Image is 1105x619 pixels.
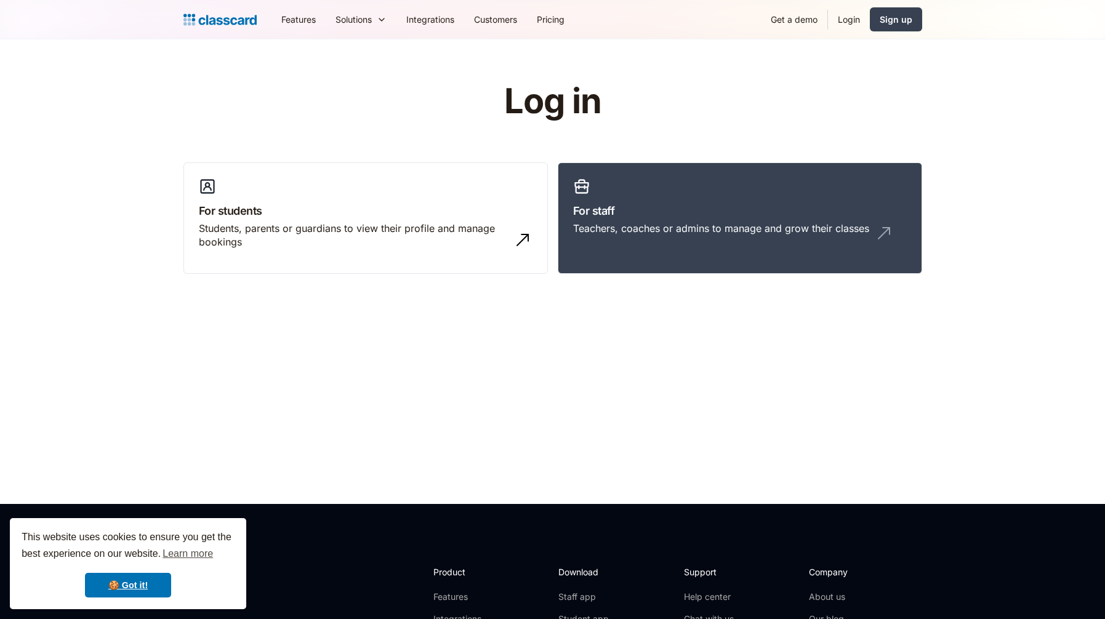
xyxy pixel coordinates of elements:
[684,565,734,578] h2: Support
[199,222,508,249] div: Students, parents or guardians to view their profile and manage bookings
[433,591,499,603] a: Features
[183,11,257,28] a: Logo
[573,222,869,235] div: Teachers, coaches or admins to manage and grow their classes
[199,202,532,219] h3: For students
[357,82,748,121] h1: Log in
[558,162,922,274] a: For staffTeachers, coaches or admins to manage and grow their classes
[761,6,827,33] a: Get a demo
[684,591,734,603] a: Help center
[573,202,907,219] h3: For staff
[85,573,171,597] a: dismiss cookie message
[809,591,891,603] a: About us
[870,7,922,31] a: Sign up
[880,13,912,26] div: Sign up
[336,13,372,26] div: Solutions
[271,6,326,33] a: Features
[558,591,609,603] a: Staff app
[828,6,870,33] a: Login
[558,565,609,578] h2: Download
[527,6,574,33] a: Pricing
[326,6,396,33] div: Solutions
[161,545,215,563] a: learn more about cookies
[22,530,235,563] span: This website uses cookies to ensure you get the best experience on our website.
[433,565,499,578] h2: Product
[396,6,464,33] a: Integrations
[10,518,246,609] div: cookieconsent
[464,6,527,33] a: Customers
[183,162,548,274] a: For studentsStudents, parents or guardians to view their profile and manage bookings
[809,565,891,578] h2: Company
